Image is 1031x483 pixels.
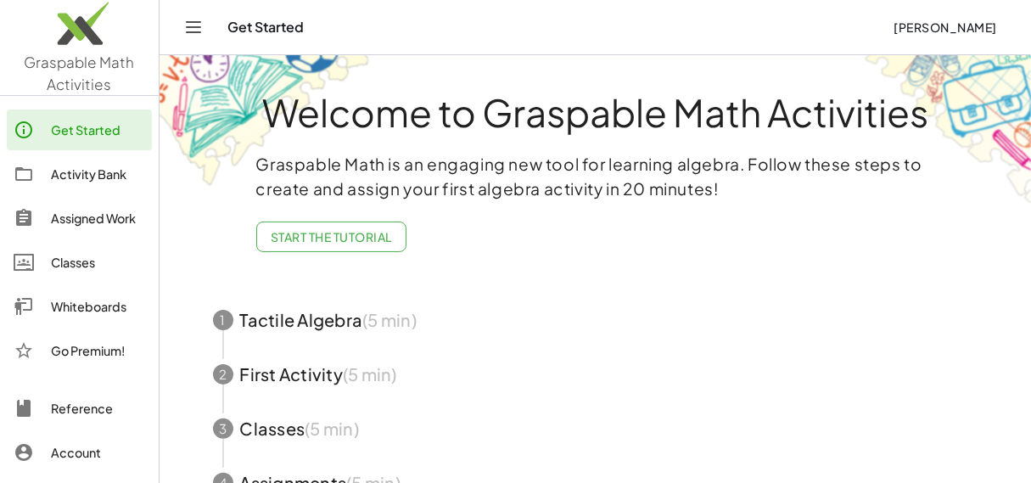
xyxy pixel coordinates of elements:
a: Activity Bank [7,154,152,194]
div: Go Premium! [51,340,145,361]
div: Classes [51,252,145,272]
h1: Welcome to Graspable Math Activities [182,93,1010,132]
div: Get Started [51,120,145,140]
a: Assigned Work [7,198,152,239]
div: Reference [51,398,145,418]
a: Classes [7,242,152,283]
div: Activity Bank [51,164,145,184]
span: Start the Tutorial [271,229,392,244]
button: 1Tactile Algebra(5 min) [193,293,999,347]
div: 3 [213,418,233,439]
span: [PERSON_NAME] [894,20,997,35]
button: 2First Activity(5 min) [193,347,999,402]
button: Toggle navigation [180,14,207,41]
a: Whiteboards [7,286,152,327]
div: Account [51,442,145,463]
div: Whiteboards [51,296,145,317]
a: Reference [7,388,152,429]
button: [PERSON_NAME] [880,12,1011,42]
a: Account [7,432,152,473]
p: Graspable Math is an engaging new tool for learning algebra. Follow these steps to create and ass... [256,152,935,201]
div: 1 [213,310,233,330]
button: Start the Tutorial [256,222,406,252]
button: 3Classes(5 min) [193,402,999,456]
img: get-started-bg-ul-Ceg4j33I.png [160,53,372,188]
a: Get Started [7,110,152,150]
div: 2 [213,364,233,385]
span: Graspable Math Activities [25,53,135,93]
div: Assigned Work [51,208,145,228]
